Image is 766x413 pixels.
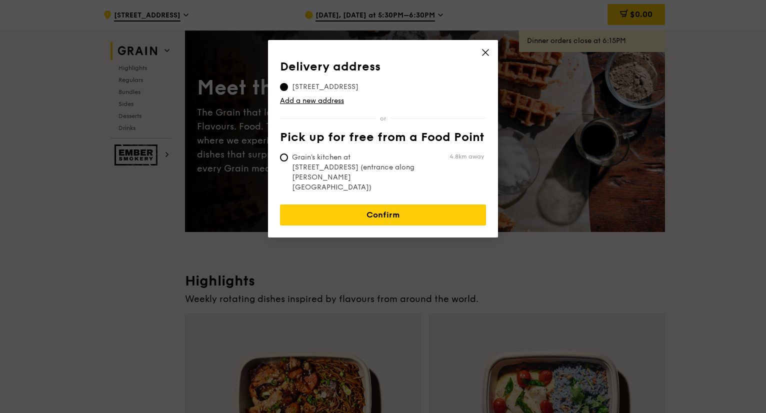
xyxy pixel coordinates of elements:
[280,152,429,192] span: Grain's kitchen at [STREET_ADDRESS] (entrance along [PERSON_NAME][GEOGRAPHIC_DATA])
[449,152,484,160] span: 4.8km away
[280,130,486,148] th: Pick up for free from a Food Point
[280,204,486,225] a: Confirm
[280,82,370,92] span: [STREET_ADDRESS]
[280,96,486,106] a: Add a new address
[280,60,486,78] th: Delivery address
[280,83,288,91] input: [STREET_ADDRESS]
[280,153,288,161] input: Grain's kitchen at [STREET_ADDRESS] (entrance along [PERSON_NAME][GEOGRAPHIC_DATA])4.8km away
